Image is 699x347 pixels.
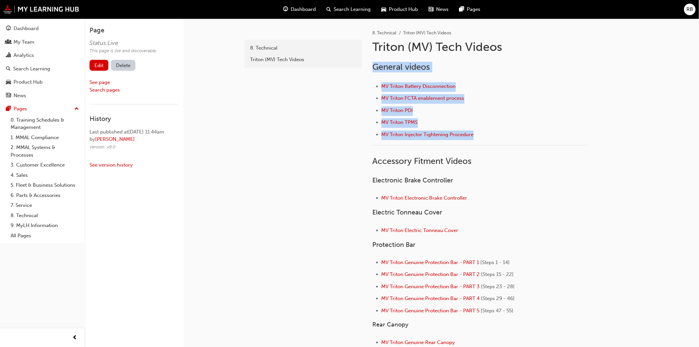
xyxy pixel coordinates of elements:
a: MV Triton FCTA enablement process [382,95,464,101]
a: Triton (MV) Tech Videos [247,54,359,65]
a: News [3,90,82,102]
a: 2. MMAL Systems & Processes [8,142,82,160]
span: prev-icon [73,334,78,342]
a: 3. Customer Excellence [8,160,82,170]
div: Search Learning [13,65,50,73]
div: My Team [14,38,34,46]
div: Last published at [DATE] 11:44am [90,128,178,136]
a: MV Triton Genuine Protection Bar - PART 5 [382,308,480,314]
a: MV Triton Battery Disconnection [382,83,456,89]
span: news-icon [6,93,11,99]
a: 1. MMAL Compliance [8,133,82,143]
a: search-iconSearch Learning [321,3,376,16]
a: guage-iconDashboard [278,3,321,16]
span: guage-icon [283,5,288,14]
a: 8. Technical [247,42,359,54]
span: [Steps 29 - 46] [481,295,515,301]
a: All Pages [8,231,82,241]
span: [Steps 15 - 22] [481,271,514,277]
div: by [90,135,178,143]
span: News [436,6,449,13]
span: guage-icon [6,26,11,32]
a: My Team [3,36,82,48]
button: Pages [3,103,82,115]
h3: Page [90,26,178,34]
span: Rear Canopy [373,321,409,328]
span: [Steps 23 - 28] [481,284,515,289]
a: 0. Training Schedules & Management [8,115,82,133]
span: car-icon [6,79,11,85]
a: 4. Sales [8,170,82,180]
div: Triton (MV) Tech Videos [250,56,356,63]
a: MV Triton Genuine Protection Bar - PART 2 [382,271,480,277]
a: MV Triton Injector Tightening Procedure [382,132,474,137]
a: MV Triton Genuine Protection Bar - PART 1 [382,259,479,265]
a: 8. Technical [373,30,397,36]
button: RB [684,4,696,15]
a: pages-iconPages [454,3,486,16]
a: 7. Service [8,200,82,211]
a: Edit [90,60,108,71]
li: Triton (MV) Tech Videos [403,29,452,37]
a: MV Triton Electric Tonneau Cover [382,227,459,233]
h3: History [90,115,178,123]
a: See version history [90,162,133,168]
span: Search Learning [334,6,371,13]
div: 8. Technical [250,44,356,52]
span: Dashboard [291,6,316,13]
a: MV Triton Genuine Rear Canopy [382,339,455,345]
a: news-iconNews [423,3,454,16]
span: Accessory Fitment Videos [373,156,472,166]
span: news-icon [428,5,433,14]
span: Product Hub [389,6,418,13]
span: Version: v 9 . 0 [90,144,116,150]
button: DashboardMy TeamAnalyticsSearch LearningProduct HubNews [3,21,82,103]
a: Dashboard [3,22,82,35]
a: [PERSON_NAME] [95,136,135,142]
span: people-icon [6,39,11,45]
span: chart-icon [6,53,11,58]
a: 6. Parts & Accessories [8,190,82,201]
a: 8. Technical [8,211,82,221]
span: pages-icon [459,5,464,14]
span: [Steps 1 - 14] [481,259,510,265]
img: mmal [3,5,79,14]
a: MV Triton Electronic Brake Controller [382,195,467,201]
span: up-icon [74,105,79,113]
a: MV Triton TPMS [382,119,418,125]
a: Search Learning [3,63,82,75]
a: MV Triton PDI [382,107,413,113]
span: [Steps 47 - 55] [481,308,514,314]
a: See page [90,79,110,85]
a: Analytics [3,49,82,61]
a: car-iconProduct Hub [376,3,423,16]
a: MV Triton Genuine Protection Bar - PART 3 [382,284,480,289]
span: General videos [373,62,430,72]
div: Pages [14,105,27,113]
a: 9. MyLH Information [8,220,82,231]
span: Protection Bar [373,241,416,249]
span: Electric Tonneau Cover [373,209,442,216]
a: Search pages [90,87,120,93]
a: MV Triton Genuine Protection Bar - PART 4 [382,295,480,301]
div: Product Hub [14,78,43,86]
span: pages-icon [6,106,11,112]
span: RB [687,6,693,13]
span: car-icon [381,5,386,14]
button: Delete [111,60,135,71]
a: 5. Fleet & Business Solutions [8,180,82,190]
span: search-icon [326,5,331,14]
a: Product Hub [3,76,82,88]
